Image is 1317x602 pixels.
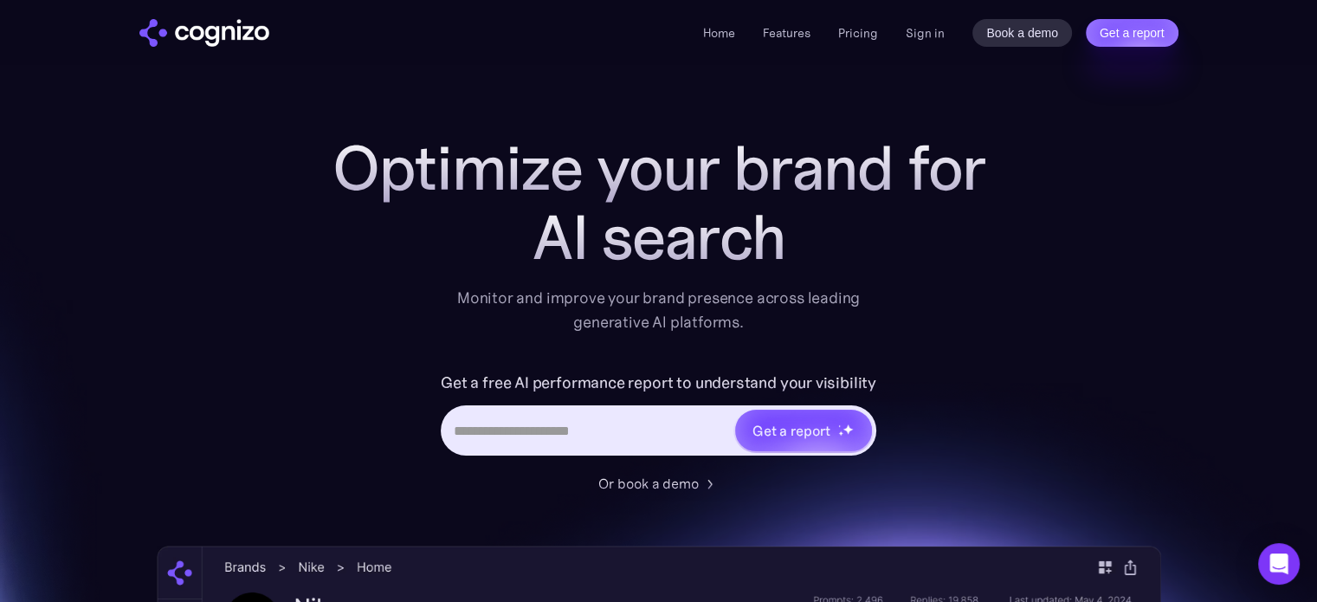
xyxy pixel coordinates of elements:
label: Get a free AI performance report to understand your visibility [441,369,876,397]
a: Get a reportstarstarstar [733,408,874,453]
form: Hero URL Input Form [441,369,876,464]
img: cognizo logo [139,19,269,47]
div: Or book a demo [598,473,699,494]
a: Home [703,25,735,41]
a: Book a demo [972,19,1072,47]
img: star [842,424,854,435]
div: Get a report [752,420,830,441]
a: Features [763,25,810,41]
a: Or book a demo [598,473,720,494]
a: Sign in [906,23,945,43]
a: Get a report [1086,19,1178,47]
a: home [139,19,269,47]
img: star [838,424,841,427]
a: Pricing [838,25,878,41]
h1: Optimize your brand for [313,133,1005,203]
img: star [838,430,844,437]
div: AI search [313,203,1005,272]
div: Open Intercom Messenger [1258,543,1300,585]
div: Monitor and improve your brand presence across leading generative AI platforms. [446,286,872,334]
